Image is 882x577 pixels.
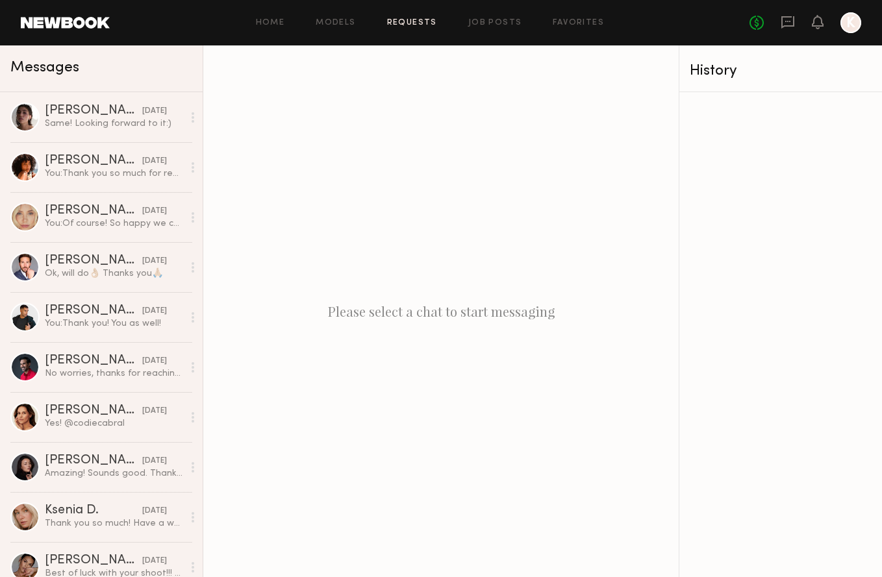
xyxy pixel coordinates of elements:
a: Favorites [553,19,604,27]
div: [PERSON_NAME] [45,154,142,167]
div: Amazing! Sounds good. Thank you [45,467,183,480]
div: Ok, will do👌🏼 Thanks you🙏🏼 [45,267,183,280]
div: [DATE] [142,555,167,567]
div: [PERSON_NAME] [45,254,142,267]
div: [DATE] [142,355,167,367]
div: [DATE] [142,305,167,317]
div: [DATE] [142,205,167,217]
div: [PERSON_NAME] [45,204,142,217]
div: [PERSON_NAME] [45,454,142,467]
div: Yes! @codiecabral [45,417,183,430]
div: Ksenia D. [45,504,142,517]
div: [DATE] [142,105,167,117]
div: Same! Looking forward to it:) [45,117,183,130]
div: [PERSON_NAME] [45,554,142,567]
div: [DATE] [142,155,167,167]
div: Please select a chat to start messaging [203,45,679,577]
div: [PERSON_NAME] [45,304,142,317]
div: No worries, thanks for reaching out [PERSON_NAME] [45,367,183,380]
div: Thank you so much! Have a wonderful day! [45,517,183,530]
div: [PERSON_NAME] [45,404,142,417]
div: You: Thank you so much for replying & so glad to hear you’re excited to work together again! We l... [45,167,183,180]
div: [DATE] [142,255,167,267]
a: Models [316,19,355,27]
span: Messages [10,60,79,75]
div: [PERSON_NAME] [45,354,142,367]
a: Home [256,19,285,27]
a: Job Posts [468,19,522,27]
div: You: Of course! So happy we could get this project completed & will reach out again soon for some... [45,217,183,230]
div: [PERSON_NAME] [45,104,142,117]
div: [DATE] [142,505,167,517]
div: History [690,64,872,79]
div: [DATE] [142,455,167,467]
a: Requests [387,19,437,27]
div: [DATE] [142,405,167,417]
div: You: Thank you! You as well! [45,317,183,330]
a: K [840,12,861,33]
